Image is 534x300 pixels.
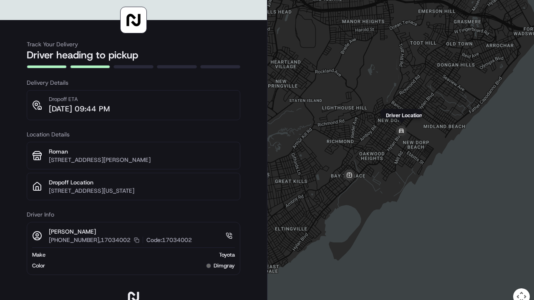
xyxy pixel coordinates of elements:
[49,187,235,195] p: [STREET_ADDRESS][US_STATE]
[49,147,235,156] p: Roman
[27,48,240,62] h2: Driver heading to pickup
[49,103,110,115] p: [DATE] 09:44 PM
[27,130,240,139] h3: Location Details
[49,227,192,236] p: [PERSON_NAME]
[49,156,235,164] p: [STREET_ADDRESS][PERSON_NAME]
[32,251,45,259] span: Make
[146,236,192,244] p: Code: 17034002
[214,262,235,270] span: dimgray
[27,210,240,219] h3: Driver Info
[27,78,240,87] h3: Delivery Details
[49,236,131,244] p: [PHONE_NUMBER],17034002
[27,40,240,48] h3: Track Your Delivery
[219,251,235,259] span: Toyota
[49,96,110,103] p: Dropoff ETA
[32,262,45,270] span: Color
[385,112,422,118] p: Driver Location
[49,178,235,187] p: Dropoff Location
